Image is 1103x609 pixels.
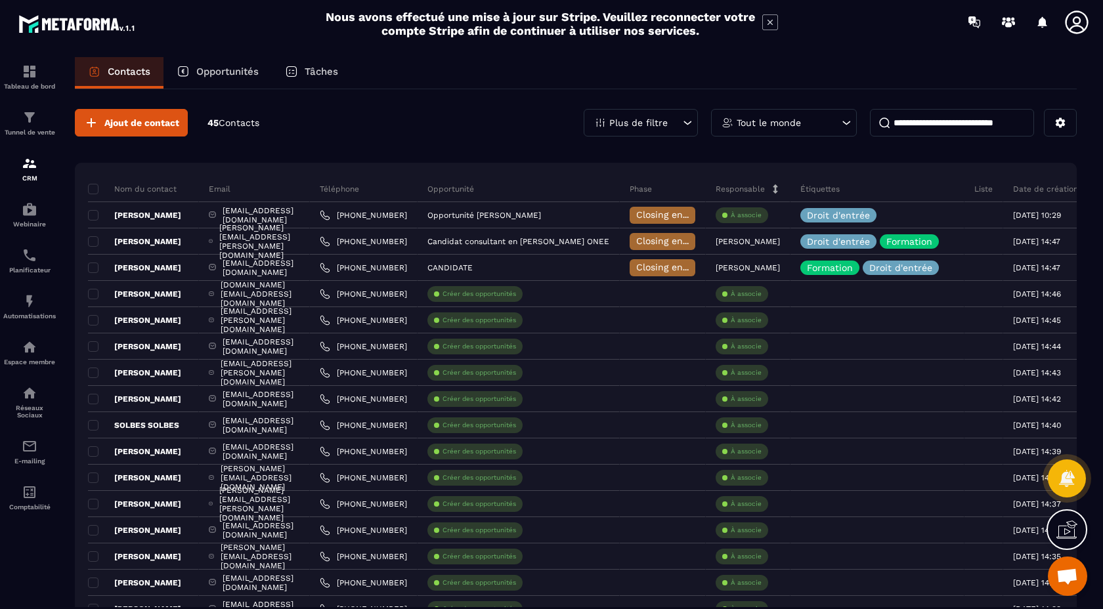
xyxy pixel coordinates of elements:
[731,421,762,430] p: À associe
[207,117,259,129] p: 45
[443,394,516,404] p: Créer des opportunités
[443,421,516,430] p: Créer des opportunités
[320,446,407,457] a: [PHONE_NUMBER]
[88,577,181,588] p: [PERSON_NAME]
[1013,184,1078,194] p: Date de création
[3,283,56,329] a: automationsautomationsAutomatisations
[22,247,37,263] img: scheduler
[18,12,137,35] img: logo
[88,472,181,483] p: [PERSON_NAME]
[427,211,541,220] p: Opportunité [PERSON_NAME]
[22,64,37,79] img: formation
[807,211,870,220] p: Droit d'entrée
[108,66,150,77] p: Contacts
[1013,289,1061,299] p: [DATE] 14:46
[320,420,407,430] a: [PHONE_NUMBER]
[731,526,762,535] p: À associe
[3,220,56,228] p: Webinaire
[443,342,516,351] p: Créer des opportunités
[443,526,516,535] p: Créer des opportunités
[88,420,179,430] p: SOLBES SOLBES
[75,57,163,89] a: Contacts
[731,447,762,456] p: À associe
[427,184,474,194] p: Opportunité
[1013,237,1060,246] p: [DATE] 14:47
[1013,552,1061,561] p: [DATE] 14:35
[320,184,359,194] p: Téléphone
[3,100,56,146] a: formationformationTunnel de vente
[88,499,181,509] p: [PERSON_NAME]
[88,262,181,273] p: [PERSON_NAME]
[636,236,711,246] span: Closing en cours
[104,116,179,129] span: Ajout de contact
[88,525,181,535] p: [PERSON_NAME]
[636,209,711,220] span: Closing en cours
[22,385,37,401] img: social-network
[1013,368,1061,377] p: [DATE] 14:43
[443,368,516,377] p: Créer des opportunités
[807,263,853,272] p: Formation
[88,394,181,404] p: [PERSON_NAME]
[209,184,230,194] p: Email
[731,316,762,325] p: À associe
[320,367,407,378] a: [PHONE_NUMBER]
[1013,394,1061,404] p: [DATE] 14:42
[731,289,762,299] p: À associe
[443,316,516,325] p: Créer des opportunités
[443,499,516,509] p: Créer des opportunités
[443,447,516,456] p: Créer des opportunités
[427,237,609,246] p: Candidat consultant en [PERSON_NAME] ONEE
[1013,421,1061,430] p: [DATE] 14:40
[320,472,407,483] a: [PHONE_NUMBER]
[75,109,188,136] button: Ajout de contact
[1013,447,1061,456] p: [DATE] 14:39
[320,236,407,247] a: [PHONE_NUMBER]
[3,358,56,366] p: Espace membre
[196,66,259,77] p: Opportunités
[3,146,56,192] a: formationformationCRM
[443,289,516,299] p: Créer des opportunités
[886,237,932,246] p: Formation
[1013,578,1061,587] p: [DATE] 14:34
[3,404,56,419] p: Réseaux Sociaux
[320,577,407,588] a: [PHONE_NUMBER]
[3,83,56,90] p: Tableau de bord
[320,341,407,352] a: [PHONE_NUMBER]
[22,339,37,355] img: automations
[3,503,56,511] p: Comptabilité
[3,375,56,429] a: social-networksocial-networkRéseaux Sociaux
[3,312,56,320] p: Automatisations
[3,54,56,100] a: formationformationTableau de bord
[3,457,56,465] p: E-mailing
[731,368,762,377] p: À associe
[3,329,56,375] a: automationsautomationsEspace membre
[3,129,56,136] p: Tunnel de vente
[320,315,407,325] a: [PHONE_NUMBER]
[88,289,181,299] p: [PERSON_NAME]
[1013,316,1061,325] p: [DATE] 14:45
[609,118,668,127] p: Plus de filtre
[731,211,762,220] p: À associe
[974,184,993,194] p: Liste
[305,66,338,77] p: Tâches
[807,237,870,246] p: Droit d'entrée
[869,263,932,272] p: Droit d'entrée
[731,578,762,587] p: À associe
[1013,473,1061,482] p: [DATE] 14:38
[22,484,37,500] img: accountant
[636,262,711,272] span: Closing en cours
[88,315,181,325] p: [PERSON_NAME]
[3,192,56,238] a: automationsautomationsWebinaire
[1013,263,1060,272] p: [DATE] 14:47
[88,551,181,562] p: [PERSON_NAME]
[3,474,56,520] a: accountantaccountantComptabilité
[443,473,516,482] p: Créer des opportunités
[88,341,181,352] p: [PERSON_NAME]
[320,551,407,562] a: [PHONE_NUMBER]
[320,210,407,220] a: [PHONE_NUMBER]
[22,293,37,309] img: automations
[325,10,756,37] h2: Nous avons effectué une mise à jour sur Stripe. Veuillez reconnecter votre compte Stripe afin de ...
[320,262,407,273] a: [PHONE_NUMBER]
[731,552,762,561] p: À associe
[800,184,840,194] p: Étiquettes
